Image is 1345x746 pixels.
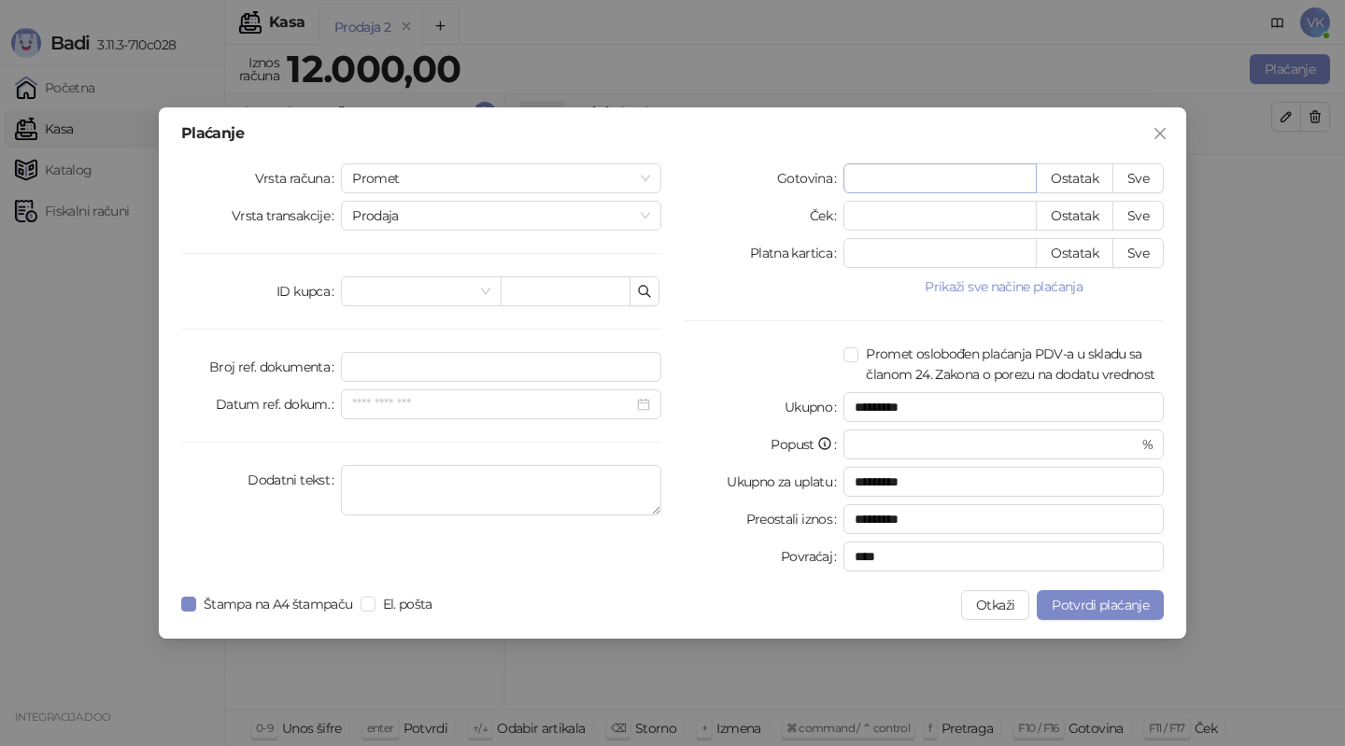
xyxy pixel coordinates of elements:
button: Prikaži sve načine plaćanja [843,275,1164,298]
input: Broj ref. dokumenta [341,352,661,382]
label: Platna kartica [750,238,843,268]
span: El. pošta [375,594,440,614]
label: Dodatni tekst [248,465,341,495]
label: ID kupca [276,276,341,306]
label: Preostali iznos [746,504,844,534]
label: Gotovina [777,163,843,193]
button: Otkaži [961,590,1029,620]
label: Ukupno za uplatu [727,467,843,497]
button: Sve [1112,201,1164,231]
label: Vrsta transakcije [232,201,342,231]
span: Potvrdi plaćanje [1052,597,1149,613]
span: Promet oslobođen plaćanja PDV-a u skladu sa članom 24. Zakona o porezu na dodatu vrednost [858,344,1164,385]
button: Sve [1112,163,1164,193]
span: Zatvori [1145,126,1175,141]
span: Prodaja [352,202,650,230]
span: Promet [352,164,650,192]
label: Ček [810,201,843,231]
label: Ukupno [785,392,844,422]
label: Vrsta računa [255,163,342,193]
input: Datum ref. dokum. [352,394,633,415]
label: Povraćaj [781,542,843,571]
button: Ostatak [1036,201,1113,231]
div: Plaćanje [181,126,1164,141]
button: Sve [1112,238,1164,268]
span: Štampa na A4 štampaču [196,594,361,614]
button: Potvrdi plaćanje [1037,590,1164,620]
button: Ostatak [1036,163,1113,193]
button: Close [1145,119,1175,148]
span: close [1153,126,1168,141]
label: Datum ref. dokum. [216,389,342,419]
label: Broj ref. dokumenta [209,352,341,382]
textarea: Dodatni tekst [341,465,661,515]
button: Ostatak [1036,238,1113,268]
label: Popust [771,429,843,459]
